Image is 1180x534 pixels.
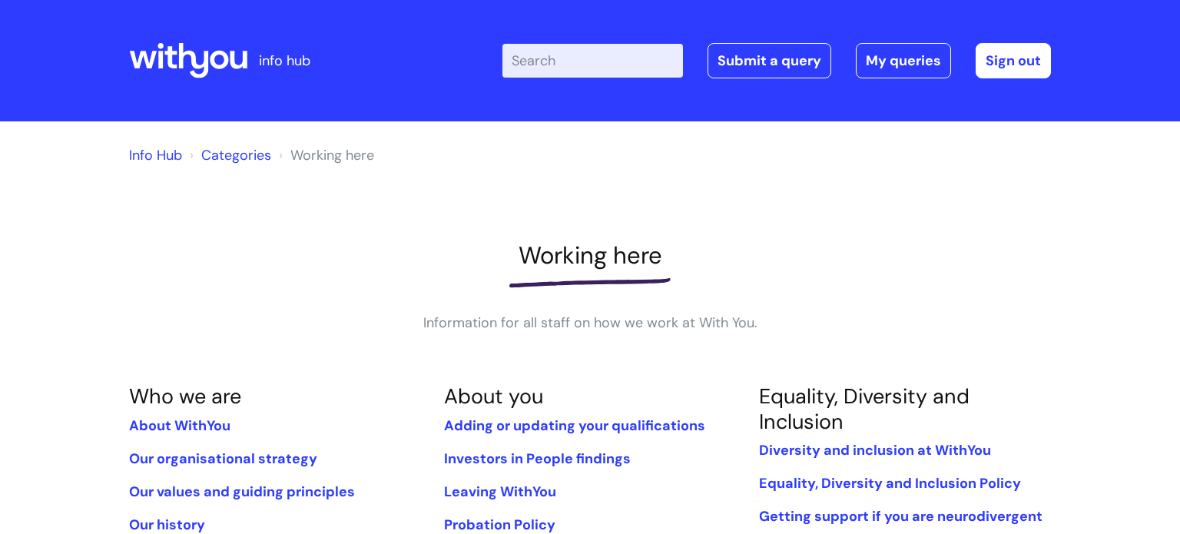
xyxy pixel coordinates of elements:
a: Adding or updating your qualifications [444,416,705,435]
a: Categories [201,146,271,164]
a: Getting support if you are neurodivergent [759,507,1042,526]
div: | - [502,43,1051,78]
p: Information for all staff on how we work at With You. [360,310,820,335]
a: Probation Policy [444,516,555,534]
p: info hub [259,48,310,73]
a: Equality, Diversity and Inclusion [759,383,970,434]
a: Who we are [129,383,241,410]
a: About you [444,383,543,410]
a: Our values and guiding principles [129,483,355,501]
a: Leaving WithYou [444,483,556,501]
a: Sign out [976,43,1051,78]
li: Solution home [186,143,271,167]
a: Info Hub [129,146,182,164]
a: Our organisational strategy [129,449,317,468]
a: Equality, Diversity and Inclusion Policy [759,474,1021,493]
a: Investors in People findings [444,449,631,468]
li: Working here [275,143,374,167]
a: My queries [856,43,951,78]
a: Submit a query [708,43,831,78]
a: Diversity and inclusion at WithYou [759,441,991,459]
input: Search [502,44,683,78]
a: Our history [129,516,205,534]
a: About WithYou [129,416,230,435]
h1: Working here [129,241,1051,270]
